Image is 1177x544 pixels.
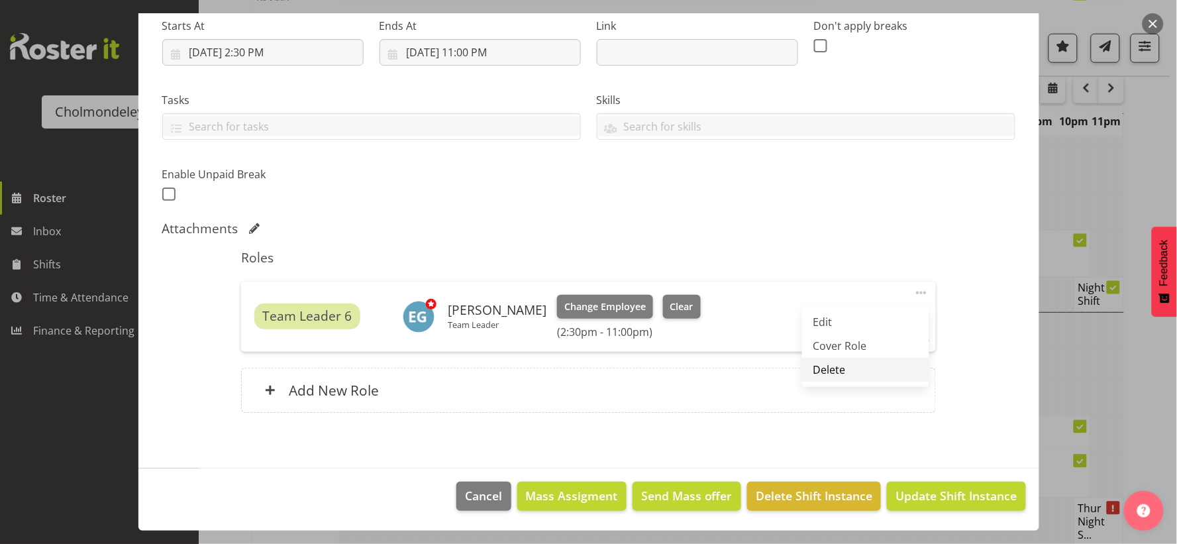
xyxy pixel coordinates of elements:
button: Change Employee [557,295,653,319]
span: Cancel [466,487,503,504]
img: help-xxl-2.png [1137,504,1151,517]
button: Send Mass offer [633,482,741,511]
span: Send Mass offer [641,487,733,504]
span: Mass Assigment [526,487,618,504]
button: Mass Assigment [517,482,627,511]
label: Skills [597,92,1015,108]
label: Enable Unpaid Break [162,166,364,182]
input: Click to select... [380,39,581,66]
input: Search for tasks [163,116,580,136]
input: Search for skills [597,116,1015,136]
h5: Roles [241,250,936,266]
label: Link [597,18,798,34]
h6: (2:30pm - 11:00pm) [557,325,700,339]
span: Feedback [1158,240,1170,286]
h6: Add New Role [289,382,379,399]
span: Update Shift Instance [896,487,1017,504]
p: Team Leader [448,319,546,330]
button: Cancel [456,482,511,511]
a: Delete [802,358,929,382]
button: Update Shift Instance [887,482,1025,511]
button: Feedback - Show survey [1152,227,1177,317]
img: evie-guard1532.jpg [403,301,435,333]
button: Clear [663,295,701,319]
input: Click to select... [162,39,364,66]
span: Delete Shift Instance [756,487,872,504]
label: Tasks [162,92,581,108]
button: Delete Shift Instance [747,482,881,511]
span: Change Employee [564,299,646,314]
span: Team Leader 6 [263,307,352,326]
h6: [PERSON_NAME] [448,303,546,317]
a: Cover Role [802,334,929,358]
label: Starts At [162,18,364,34]
label: Ends At [380,18,581,34]
a: Edit [802,310,929,334]
label: Don't apply breaks [814,18,1015,34]
span: Clear [670,299,693,314]
h5: Attachments [162,221,238,237]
